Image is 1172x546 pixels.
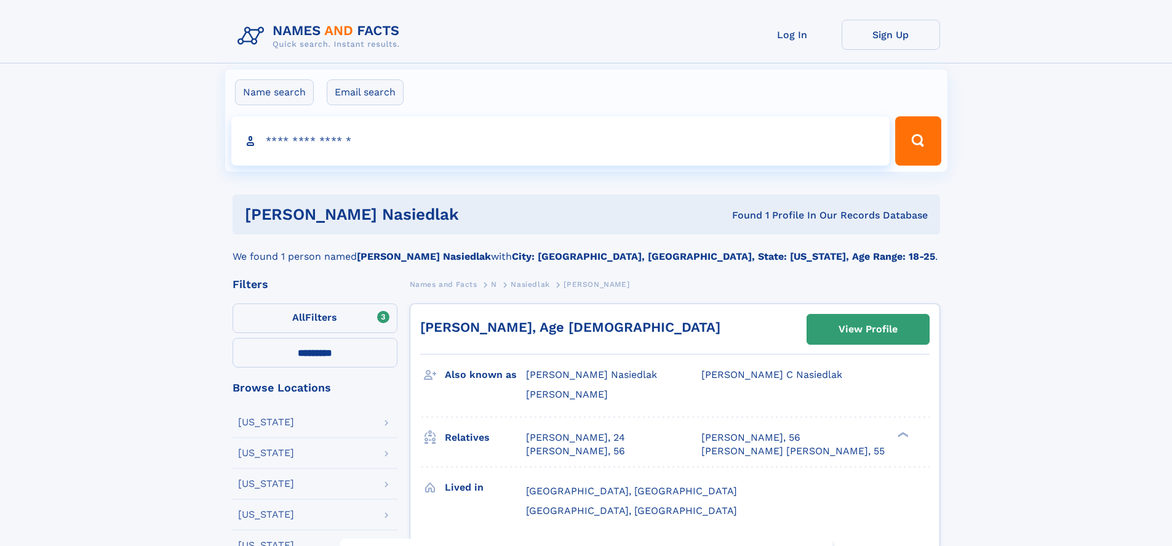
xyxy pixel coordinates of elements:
[233,303,397,333] label: Filters
[807,315,929,344] a: View Profile
[245,207,596,222] h1: [PERSON_NAME] Nasiedlak
[292,311,305,323] span: All
[596,209,928,222] div: Found 1 Profile In Our Records Database
[238,510,294,520] div: [US_STATE]
[491,280,497,289] span: N
[511,276,549,292] a: Nasiedlak
[526,485,737,497] span: [GEOGRAPHIC_DATA], [GEOGRAPHIC_DATA]
[743,20,842,50] a: Log In
[231,116,890,166] input: search input
[357,251,491,262] b: [PERSON_NAME] Nasiedlak
[445,477,526,498] h3: Lived in
[564,280,629,289] span: [PERSON_NAME]
[445,427,526,448] h3: Relatives
[233,235,940,264] div: We found 1 person named with .
[233,382,397,393] div: Browse Locations
[233,279,397,290] div: Filters
[235,79,314,105] label: Name search
[526,388,608,400] span: [PERSON_NAME]
[445,364,526,385] h3: Also known as
[526,369,657,380] span: [PERSON_NAME] Nasiedlak
[701,444,885,458] a: [PERSON_NAME] [PERSON_NAME], 55
[491,276,497,292] a: N
[895,430,909,438] div: ❯
[238,417,294,427] div: [US_STATE]
[410,276,477,292] a: Names and Facts
[526,505,737,516] span: [GEOGRAPHIC_DATA], [GEOGRAPHIC_DATA]
[839,315,898,343] div: View Profile
[701,431,800,444] a: [PERSON_NAME], 56
[238,448,294,458] div: [US_STATE]
[895,116,941,166] button: Search Button
[238,479,294,489] div: [US_STATE]
[526,431,625,444] a: [PERSON_NAME], 24
[526,444,625,458] a: [PERSON_NAME], 56
[512,251,935,262] b: City: [GEOGRAPHIC_DATA], [GEOGRAPHIC_DATA], State: [US_STATE], Age Range: 18-25
[327,79,404,105] label: Email search
[842,20,940,50] a: Sign Up
[511,280,549,289] span: Nasiedlak
[701,369,842,380] span: [PERSON_NAME] C Nasiedlak
[233,20,410,53] img: Logo Names and Facts
[420,319,720,335] a: [PERSON_NAME], Age [DEMOGRAPHIC_DATA]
